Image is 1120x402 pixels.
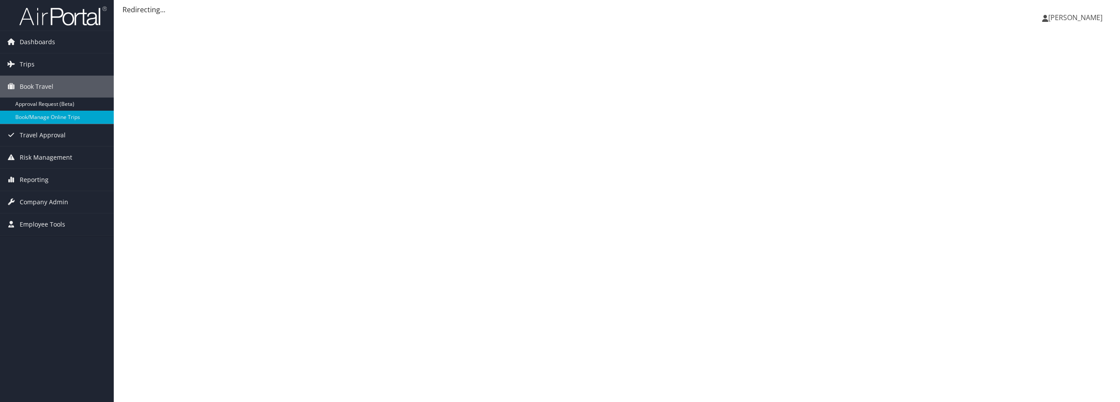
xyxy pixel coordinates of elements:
span: Reporting [20,169,49,191]
span: [PERSON_NAME] [1048,13,1102,22]
span: Dashboards [20,31,55,53]
span: Employee Tools [20,213,65,235]
span: Risk Management [20,147,72,168]
div: Redirecting... [122,4,1111,15]
span: Company Admin [20,191,68,213]
span: Book Travel [20,76,53,98]
span: Trips [20,53,35,75]
a: [PERSON_NAME] [1042,4,1111,31]
span: Travel Approval [20,124,66,146]
img: airportal-logo.png [19,6,107,26]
